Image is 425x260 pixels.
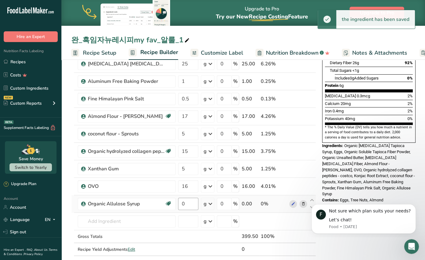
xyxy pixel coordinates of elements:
a: Recipe Setup [71,46,116,60]
div: Gross Totals [78,233,176,240]
span: Potassium [325,116,344,121]
button: Hire an Expert [4,31,58,42]
span: Dietary Fiber [330,60,352,65]
span: 0.4mg [333,109,344,113]
span: Iron [325,109,332,113]
span: 0.3mcg [357,94,370,98]
div: g [204,130,207,138]
div: 4.01% [261,183,287,190]
span: 0% [407,116,413,121]
span: Calcium [325,101,340,106]
span: 20mg [341,101,351,106]
input: Add Ingredient [78,215,176,227]
a: About Us . [34,248,49,252]
span: Recipe Builder [140,48,178,56]
div: 5.00 [242,130,258,138]
span: Switch to Yearly [15,165,47,170]
span: 92% [405,60,413,65]
div: Xanthan Gum [88,165,165,173]
div: g [204,165,207,173]
div: Almond Flour - [PERSON_NAME] [88,113,165,120]
a: Recipe Builder [129,45,178,60]
iframe: Intercom notifications message [302,199,425,237]
div: 16.00 [242,183,258,190]
div: g [204,200,207,208]
div: NEW [4,96,13,99]
span: <1g [353,68,359,73]
div: 1.00 [242,78,258,85]
div: 5.00 [242,165,258,173]
div: Organic hydrolyzed collagen peptides - costco [88,148,165,155]
span: Recipe Setup [83,49,116,57]
span: Total Sugars [330,68,352,73]
div: g [204,95,207,103]
span: Eggs, Tree Nuts, Almond [340,198,383,202]
div: the ingredient has been saved [336,10,415,29]
div: Save Money [19,156,43,162]
div: coconut flour - Sprouts [88,130,165,138]
a: Privacy Policy [24,252,43,256]
div: 0.50 [242,95,258,103]
a: Nutrition Breakdown [255,46,329,60]
div: 완_흑임자뉴레시피my fav_알룰_1 [71,34,191,45]
div: 3.75% [261,148,287,155]
div: 1.25% [261,165,287,173]
span: Try our New Feature [216,13,308,20]
div: EN [45,216,58,223]
a: Hire an Expert . [4,248,25,252]
div: 15.00 [242,148,258,155]
span: Recipe Costing [249,13,288,20]
span: Protein [325,83,338,88]
a: Notes & Attachments [342,46,407,60]
span: 6g [339,83,344,88]
section: * The % Daily Value (DV) tells you how much a nutrient in a serving of food contributes to a dail... [325,125,413,140]
div: g [204,60,207,68]
span: Includes Added Sugars [335,76,379,80]
button: Upgrade to Pro [349,7,404,19]
span: Upgrade to Pro [360,9,394,17]
div: 1.25% [261,130,287,138]
div: g [204,78,207,85]
div: 0% [261,200,287,208]
span: 2% [407,109,413,113]
span: [MEDICAL_DATA] [325,94,356,98]
span: Customize Label [201,49,243,57]
div: 17.00 [242,113,258,120]
div: Recipe Yield Adjustments [78,246,176,253]
span: Notes & Attachments [352,49,407,57]
span: Ingredients: [322,143,343,148]
div: Aluminum Free Baking Powder [88,78,165,85]
div: Custom Reports [4,100,42,107]
span: 2% [407,94,413,98]
div: 100% [261,233,287,240]
span: Nutrition Breakdown [266,49,318,57]
div: g [204,183,207,190]
span: Organic [MEDICAL_DATA] Tapioca Syrup, Eggs, Organic Soluble Tapioca Fiber Powder, Organic Unsalte... [322,143,415,196]
div: OVO [88,183,165,190]
a: FAQ . [27,248,34,252]
a: Terms & Conditions . [4,248,57,256]
div: 4.26% [261,113,287,120]
span: 2% [407,101,413,106]
a: Language [4,214,30,225]
iframe: Intercom live chat [404,239,419,254]
button: Switch to Yearly [10,163,52,171]
div: 25.00 [242,60,258,68]
div: 0.25% [261,78,287,85]
div: [MEDICAL_DATA] [MEDICAL_DATA] Fiber [88,60,165,68]
div: 0.13% [261,95,287,103]
span: 0g [350,76,354,80]
div: 399.50 [242,233,258,240]
span: 26g [353,60,359,65]
a: Customize Label [190,46,243,60]
div: 0.00 [242,200,258,208]
div: 6.26% [261,60,287,68]
div: g [204,148,207,155]
div: Upgrade Plan [4,181,36,187]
